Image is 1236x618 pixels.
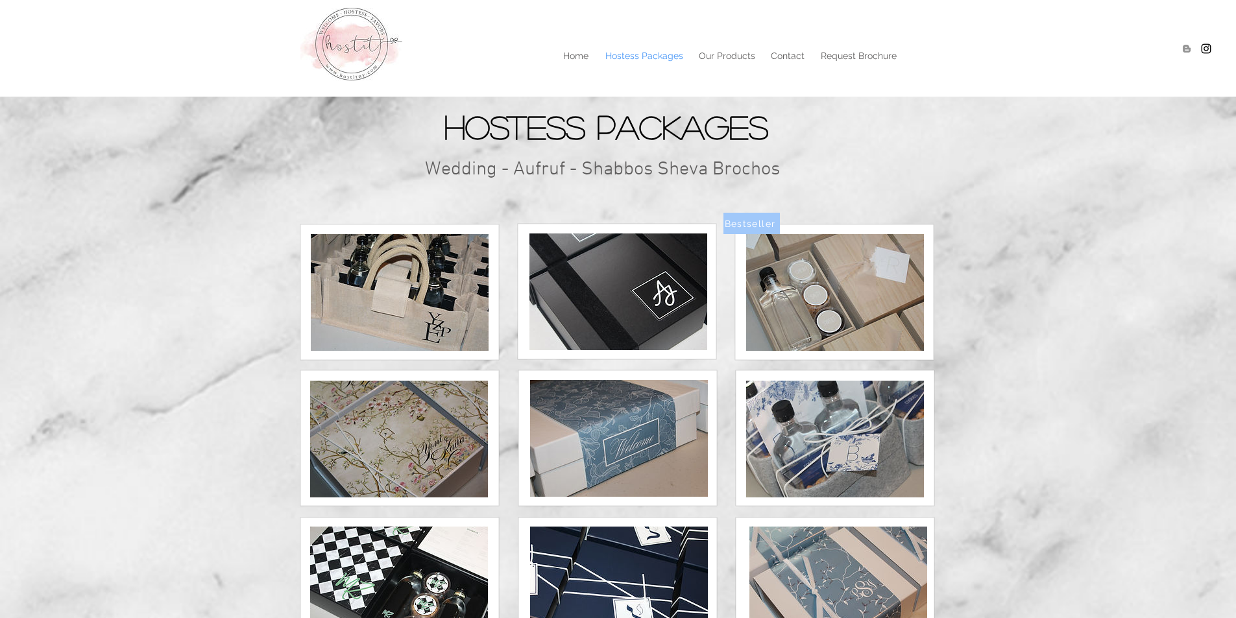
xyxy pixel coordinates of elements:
[444,110,768,143] span: Hostess Packages
[692,46,762,65] p: Our Products
[311,234,489,351] img: IMG_0565.JPG
[1200,42,1213,55] img: Hostitny
[746,381,924,497] img: IMG_9745.JPG
[746,234,924,351] img: IMG_2357.JPG
[529,233,707,350] img: IMG_8953.JPG
[557,46,595,65] p: Home
[599,46,690,65] p: Hostess Packages
[1180,42,1193,55] img: Blogger
[554,46,597,65] a: Home
[814,46,903,65] p: Request Brochure
[812,46,905,65] a: Request Brochure
[425,158,797,182] h2: Wedding - Aufruf - Shabbos Sheva Brochos
[690,46,762,65] a: Our Products
[597,46,690,65] a: Hostess Packages
[310,381,488,497] img: IMG_0212.JPG
[723,213,780,234] button: Bestseller
[764,46,811,65] p: Contact
[530,380,708,497] img: IMG_9668.JPG
[1180,42,1213,55] ul: Social Bar
[762,46,812,65] a: Contact
[725,219,776,229] span: Bestseller
[359,46,905,65] nav: Site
